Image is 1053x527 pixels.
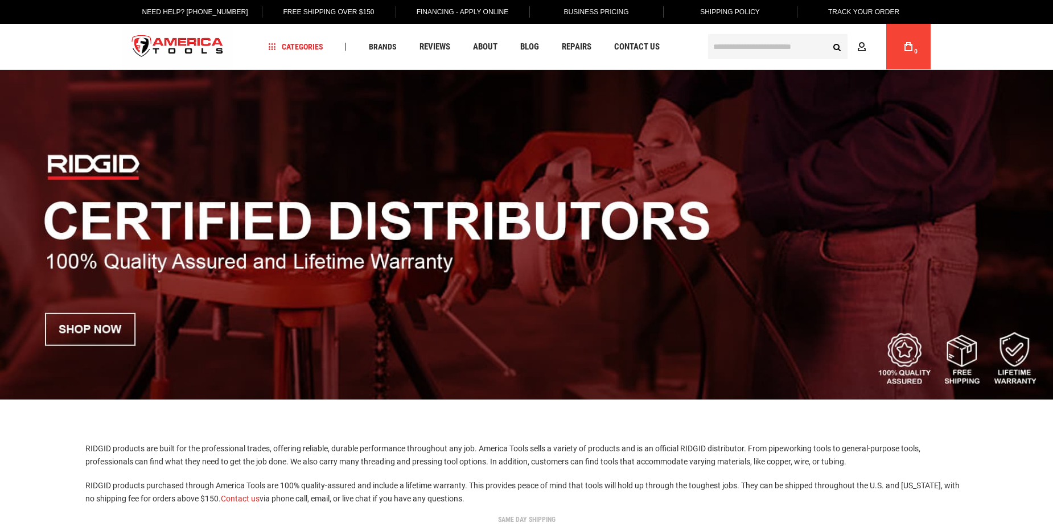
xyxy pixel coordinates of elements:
[898,24,919,69] a: 0
[85,442,968,468] p: RIDGID products are built for the professional trades, offering reliable, durable performance thr...
[609,39,665,55] a: Contact Us
[520,43,539,51] span: Blog
[515,39,544,55] a: Blog
[914,48,918,55] span: 0
[264,39,328,55] a: Categories
[364,39,402,55] a: Brands
[700,8,760,16] span: Shipping Policy
[614,43,660,51] span: Contact Us
[269,43,323,51] span: Categories
[85,479,968,505] p: RIDGID products purchased through America Tools are 100% quality-assured and include a lifetime w...
[826,36,848,57] button: Search
[419,43,450,51] span: Reviews
[122,26,233,68] a: store logo
[120,516,933,523] div: SAME DAY SHIPPING
[473,43,497,51] span: About
[557,39,597,55] a: Repairs
[369,43,397,51] span: Brands
[468,39,503,55] a: About
[414,39,455,55] a: Reviews
[562,43,591,51] span: Repairs
[221,494,260,503] a: Contact us
[122,26,233,68] img: America Tools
